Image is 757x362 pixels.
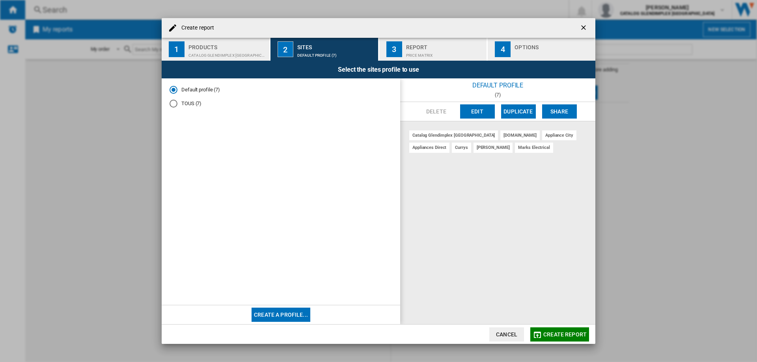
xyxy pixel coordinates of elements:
[576,20,592,36] button: getI18NText('BUTTONS.CLOSE_DIALOG')
[495,41,511,57] div: 4
[169,41,185,57] div: 1
[489,327,524,342] button: Cancel
[452,143,471,152] div: currys
[177,24,214,32] h4: Create report
[278,41,293,57] div: 2
[501,104,536,119] button: Duplicate
[474,143,513,152] div: [PERSON_NAME]
[530,327,589,342] button: Create report
[409,130,498,140] div: catalog glendimplex [GEOGRAPHIC_DATA]
[297,41,375,49] div: Sites
[400,92,595,98] div: (7)
[379,38,488,61] button: 3 Report Price Matrix
[419,104,454,119] button: Delete
[170,100,392,108] md-radio-button: TOUS (7)
[542,130,576,140] div: appliance city
[386,41,402,57] div: 3
[170,86,392,94] md-radio-button: Default profile (7)
[406,41,484,49] div: Report
[297,49,375,58] div: Default profile (7)
[252,308,310,322] button: Create a profile...
[188,49,266,58] div: CATALOG GLENDIMPLEX [GEOGRAPHIC_DATA]:Built in microwave
[543,331,587,338] span: Create report
[162,61,595,78] div: Select the sites profile to use
[488,38,595,61] button: 4 Options
[400,78,595,92] div: Default profile
[162,38,270,61] button: 1 Products CATALOG GLENDIMPLEX [GEOGRAPHIC_DATA]:Built in microwave
[500,130,540,140] div: [DOMAIN_NAME]
[460,104,495,119] button: Edit
[188,41,266,49] div: Products
[515,41,592,49] div: Options
[515,143,553,152] div: marks electrical
[542,104,577,119] button: Share
[406,49,484,58] div: Price Matrix
[580,24,589,33] ng-md-icon: getI18NText('BUTTONS.CLOSE_DIALOG')
[409,143,449,152] div: appliances direct
[270,38,379,61] button: 2 Sites Default profile (7)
